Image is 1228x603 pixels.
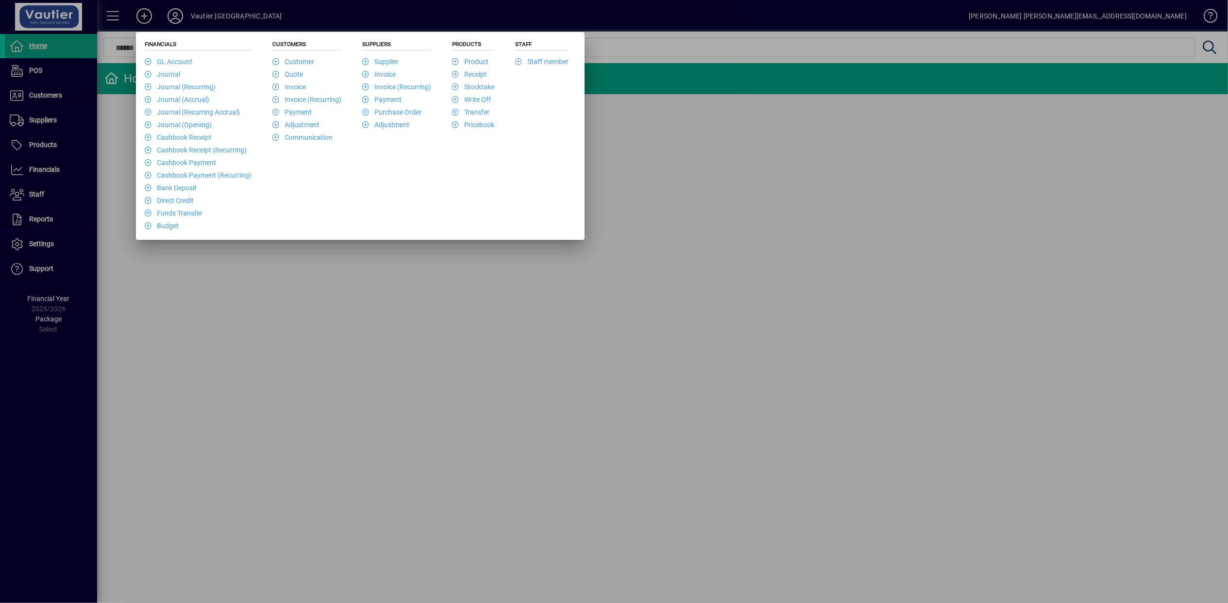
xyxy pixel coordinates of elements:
[362,58,399,66] a: Supplier
[362,70,396,78] a: Invoice
[362,108,421,116] a: Purchase Order
[145,70,180,78] a: Journal
[452,41,494,50] h5: Products
[145,108,240,116] a: Journal (Recurring Accrual)
[272,70,303,78] a: Quote
[452,121,494,129] a: Pricebook
[145,58,192,66] a: GL Account
[145,41,252,50] h5: Financials
[145,159,216,167] a: Cashbook Payment
[272,134,333,141] a: Communication
[452,96,491,103] a: Write Off
[145,222,179,230] a: Budget
[362,83,431,91] a: Invoice (Recurring)
[272,121,320,129] a: Adjustment
[362,121,409,129] a: Adjustment
[362,41,431,50] h5: Suppliers
[145,171,252,179] a: Cashbook Payment (Recurring)
[272,108,312,116] a: Payment
[145,96,209,103] a: Journal (Accrual)
[452,58,488,66] a: Product
[452,108,489,116] a: Transfer
[272,41,341,50] h5: Customers
[272,58,314,66] a: Customer
[145,209,202,217] a: Funds Transfer
[145,83,216,91] a: Journal (Recurring)
[145,134,211,141] a: Cashbook Receipt
[362,96,402,103] a: Payment
[452,70,487,78] a: Receipt
[145,197,194,204] a: Direct Credit
[515,58,569,66] a: Staff member
[145,121,212,129] a: Journal (Opening)
[452,83,494,91] a: Stocktake
[272,83,306,91] a: Invoice
[515,41,569,50] h5: Staff
[272,96,341,103] a: Invoice (Recurring)
[145,184,197,192] a: Bank Deposit
[145,146,247,154] a: Cashbook Receipt (Recurring)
